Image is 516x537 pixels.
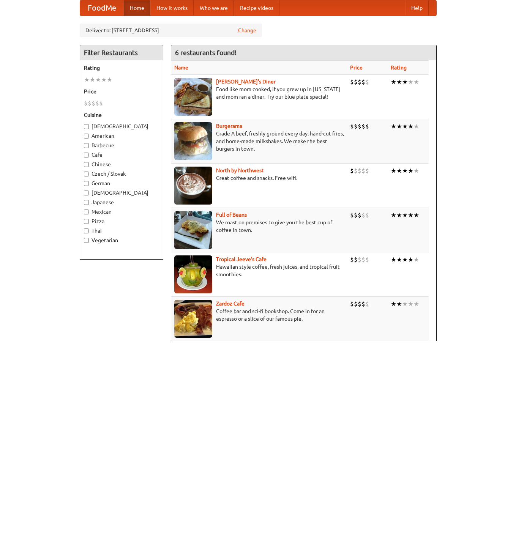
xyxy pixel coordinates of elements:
[95,99,99,107] li: $
[216,79,276,85] a: [PERSON_NAME]'s Diner
[350,255,354,264] li: $
[174,65,188,71] a: Name
[408,300,413,308] li: ★
[84,217,159,225] label: Pizza
[84,208,159,216] label: Mexican
[358,167,361,175] li: $
[402,167,408,175] li: ★
[358,122,361,131] li: $
[365,122,369,131] li: $
[402,211,408,219] li: ★
[84,124,89,129] input: [DEMOGRAPHIC_DATA]
[84,200,89,205] input: Japanese
[174,78,212,116] img: sallys.jpg
[216,123,242,129] b: Burgerama
[84,189,159,197] label: [DEMOGRAPHIC_DATA]
[413,122,419,131] li: ★
[391,211,396,219] li: ★
[408,211,413,219] li: ★
[354,122,358,131] li: $
[391,78,396,86] li: ★
[361,78,365,86] li: $
[365,167,369,175] li: $
[365,78,369,86] li: $
[150,0,194,16] a: How it works
[402,122,408,131] li: ★
[84,181,89,186] input: German
[358,255,361,264] li: $
[391,167,396,175] li: ★
[350,211,354,219] li: $
[391,300,396,308] li: ★
[84,162,89,167] input: Chinese
[174,263,344,278] p: Hawaiian style coffee, fresh juices, and tropical fruit smoothies.
[391,122,396,131] li: ★
[174,85,344,101] p: Food like mom cooked, if you grew up in [US_STATE] and mom ran a diner. Try our blue plate special!
[361,122,365,131] li: $
[124,0,150,16] a: Home
[354,211,358,219] li: $
[84,209,89,214] input: Mexican
[408,78,413,86] li: ★
[350,122,354,131] li: $
[90,76,95,84] li: ★
[408,122,413,131] li: ★
[350,65,363,71] a: Price
[174,122,212,160] img: burgerama.jpg
[84,143,89,148] input: Barbecue
[396,78,402,86] li: ★
[174,300,212,338] img: zardoz.jpg
[413,167,419,175] li: ★
[80,45,163,60] h4: Filter Restaurants
[84,134,89,139] input: American
[99,99,103,107] li: $
[174,211,212,249] img: beans.jpg
[361,255,365,264] li: $
[361,167,365,175] li: $
[216,301,245,307] a: Zardoz Cafe
[350,300,354,308] li: $
[84,64,159,72] h5: Rating
[391,255,396,264] li: ★
[84,161,159,168] label: Chinese
[174,255,212,293] img: jeeves.jpg
[216,167,264,173] a: North by Northwest
[84,198,159,206] label: Japanese
[238,27,256,34] a: Change
[92,99,95,107] li: $
[84,151,159,159] label: Cafe
[413,300,419,308] li: ★
[84,227,159,235] label: Thai
[84,142,159,149] label: Barbecue
[174,130,344,153] p: Grade A beef, freshly ground every day, hand-cut fries, and home-made milkshakes. We make the bes...
[216,212,247,218] a: Full of Beans
[84,132,159,140] label: American
[396,211,402,219] li: ★
[84,76,90,84] li: ★
[408,167,413,175] li: ★
[95,76,101,84] li: ★
[396,167,402,175] li: ★
[354,167,358,175] li: $
[365,300,369,308] li: $
[84,236,159,244] label: Vegetarian
[408,255,413,264] li: ★
[358,300,361,308] li: $
[396,300,402,308] li: ★
[350,167,354,175] li: $
[84,153,89,157] input: Cafe
[84,180,159,187] label: German
[413,211,419,219] li: ★
[80,0,124,16] a: FoodMe
[216,256,267,262] a: Tropical Jeeve's Cafe
[174,307,344,323] p: Coffee bar and sci-fi bookshop. Come in for an espresso or a slice of our famous pie.
[365,255,369,264] li: $
[354,300,358,308] li: $
[361,300,365,308] li: $
[174,174,344,182] p: Great coffee and snacks. Free wifi.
